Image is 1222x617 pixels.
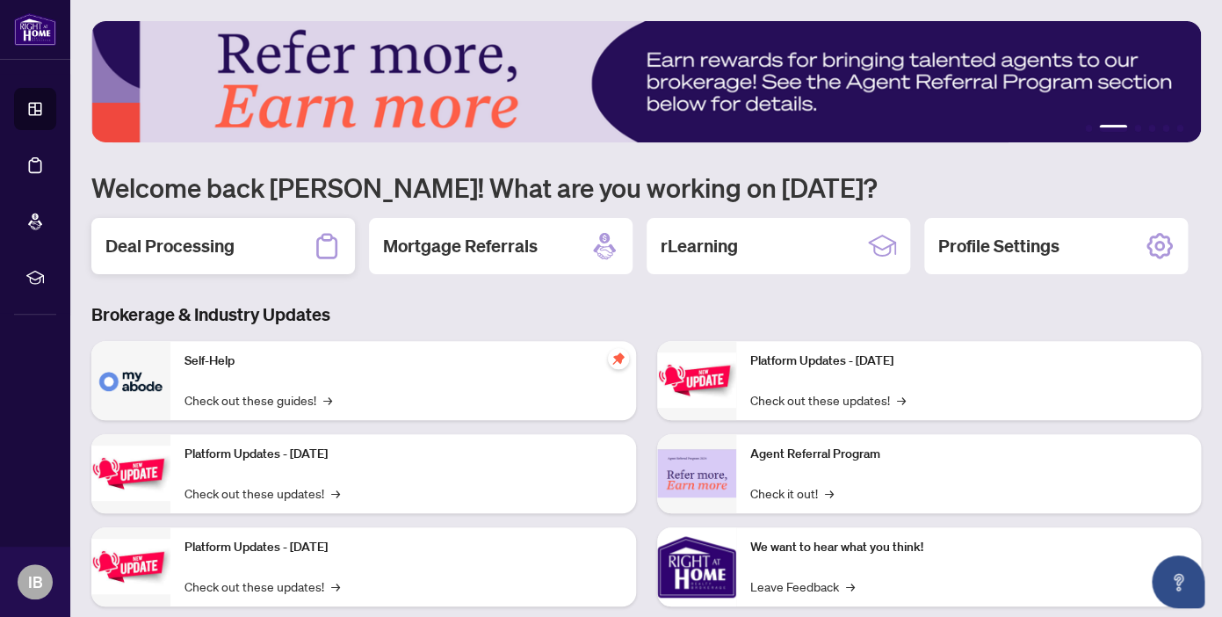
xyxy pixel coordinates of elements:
[750,577,855,596] a: Leave Feedback→
[331,577,340,596] span: →
[184,483,340,503] a: Check out these updates!→
[105,234,235,258] h2: Deal Processing
[91,539,170,594] img: Platform Updates - July 21, 2025
[28,570,43,594] span: IB
[383,234,538,258] h2: Mortgage Referrals
[184,577,340,596] a: Check out these updates!→
[1148,125,1155,132] button: 4
[184,538,622,557] p: Platform Updates - [DATE]
[1134,125,1141,132] button: 3
[825,483,834,503] span: →
[91,446,170,501] img: Platform Updates - September 16, 2025
[91,341,170,420] img: Self-Help
[1099,125,1127,132] button: 2
[91,171,1201,204] h1: Welcome back [PERSON_NAME]! What are you working on [DATE]?
[608,348,629,369] span: pushpin
[750,390,906,410] a: Check out these updates!→
[846,577,855,596] span: →
[750,538,1188,557] p: We want to hear what you think!
[91,21,1201,142] img: Slide 1
[184,352,622,371] p: Self-Help
[184,390,332,410] a: Check out these guides!→
[750,483,834,503] a: Check it out!→
[1176,125,1183,132] button: 6
[14,13,56,46] img: logo
[661,234,738,258] h2: rLearning
[184,445,622,464] p: Platform Updates - [DATE]
[657,449,736,497] img: Agent Referral Program
[1085,125,1092,132] button: 1
[657,527,736,606] img: We want to hear what you think!
[1152,555,1204,608] button: Open asap
[897,390,906,410] span: →
[331,483,340,503] span: →
[91,302,1201,327] h3: Brokerage & Industry Updates
[750,445,1188,464] p: Agent Referral Program
[750,352,1188,371] p: Platform Updates - [DATE]
[323,390,332,410] span: →
[1162,125,1169,132] button: 5
[657,352,736,408] img: Platform Updates - June 23, 2025
[938,234,1059,258] h2: Profile Settings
